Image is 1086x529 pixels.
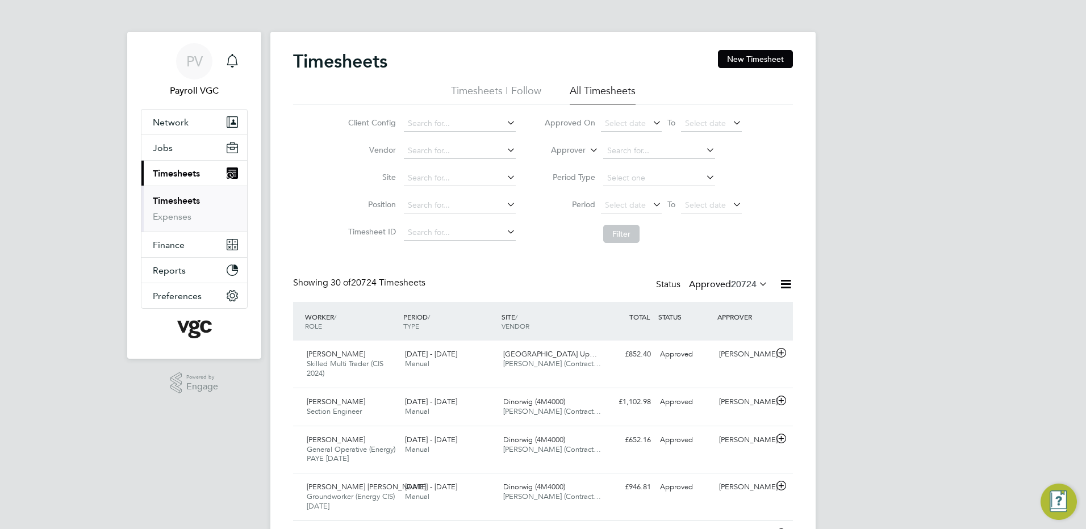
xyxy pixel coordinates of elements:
span: [PERSON_NAME] (Contract… [503,359,601,368]
button: Finance [141,232,247,257]
span: Dinorwig (4M4000) [503,435,565,444]
button: Reports [141,258,247,283]
span: [PERSON_NAME] (Contract… [503,406,601,416]
span: Manual [405,406,429,416]
label: Approved On [544,117,595,128]
span: Section Engineer [307,406,362,416]
div: [PERSON_NAME] [715,393,774,412]
li: Timesheets I Follow [451,84,541,104]
div: Approved [655,393,715,412]
span: [DATE] - [DATE] [405,397,457,406]
label: Approver [534,145,586,156]
span: Manual [405,492,429,501]
span: Engage [186,382,218,392]
span: [PERSON_NAME] [307,397,365,406]
button: Preferences [141,283,247,308]
span: [PERSON_NAME] (Contract… [503,444,601,454]
span: Dinorwig (4M4000) [503,397,565,406]
span: Select date [685,118,726,128]
label: Site [345,172,396,182]
li: All Timesheets [570,84,636,104]
a: Go to home page [141,320,248,338]
label: Vendor [345,145,396,155]
span: [PERSON_NAME] (Contract… [503,492,601,501]
span: To [664,115,679,130]
a: Powered byEngage [170,372,219,394]
a: PVPayroll VGC [141,43,248,98]
label: Timesheet ID [345,226,396,237]
div: £852.40 [596,345,655,364]
label: Period Type [544,172,595,182]
button: New Timesheet [718,50,793,68]
div: £1,102.98 [596,393,655,412]
input: Search for... [404,170,516,186]
span: ROLE [305,321,322,330]
div: Approved [655,478,715,497]
label: Position [345,199,396,209]
span: / [428,312,430,321]
span: 20724 [731,279,757,290]
span: [PERSON_NAME] [307,435,365,444]
span: Network [153,117,189,128]
img: vgcgroup-logo-retina.png [177,320,212,338]
label: Client Config [345,117,396,128]
div: [PERSON_NAME] [715,431,774,450]
div: £652.16 [596,431,655,450]
div: APPROVER [715,307,774,327]
label: Period [544,199,595,209]
div: WORKER [302,307,400,336]
input: Search for... [404,116,516,132]
div: Timesheets [141,186,247,232]
span: Groundworker (Energy CIS) [DATE] [307,492,395,511]
span: [PERSON_NAME] [PERSON_NAME] [307,482,426,492]
nav: Main navigation [127,32,261,359]
span: PV [186,54,203,69]
label: Approved [689,279,768,290]
span: Powered by [186,372,218,382]
span: 20724 Timesheets [331,277,425,288]
input: Search for... [404,143,516,159]
span: TOTAL [629,312,650,321]
span: [DATE] - [DATE] [405,482,457,492]
span: Preferences [153,291,202,301]
div: PERIOD [400,307,499,336]
button: Engage Resource Center [1041,484,1077,520]
div: Approved [655,431,715,450]
button: Timesheets [141,161,247,186]
input: Search for... [404,198,516,213]
span: [GEOGRAPHIC_DATA] Up… [503,349,597,359]
div: [PERSON_NAME] [715,345,774,364]
span: [DATE] - [DATE] [405,435,457,444]
span: Select date [605,118,646,128]
button: Filter [603,225,640,243]
div: [PERSON_NAME] [715,478,774,497]
div: Approved [655,345,715,364]
span: Finance [153,240,185,250]
span: Jobs [153,142,173,153]
div: STATUS [655,307,715,327]
button: Network [141,110,247,135]
div: £946.81 [596,478,655,497]
span: Dinorwig (4M4000) [503,482,565,492]
span: [PERSON_NAME] [307,349,365,359]
span: 30 of [331,277,351,288]
span: Select date [685,200,726,210]
span: / [515,312,517,321]
div: SITE [499,307,597,336]
span: Manual [405,359,429,368]
input: Search for... [404,225,516,241]
span: Payroll VGC [141,84,248,98]
button: Jobs [141,135,247,160]
span: [DATE] - [DATE] [405,349,457,359]
div: Showing [293,277,428,289]
span: Skilled Multi Trader (CIS 2024) [307,359,383,378]
div: Status [656,277,770,293]
span: / [334,312,336,321]
span: Manual [405,444,429,454]
span: TYPE [403,321,419,330]
input: Select one [603,170,715,186]
input: Search for... [603,143,715,159]
span: Select date [605,200,646,210]
span: Timesheets [153,168,200,179]
span: VENDOR [502,321,529,330]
